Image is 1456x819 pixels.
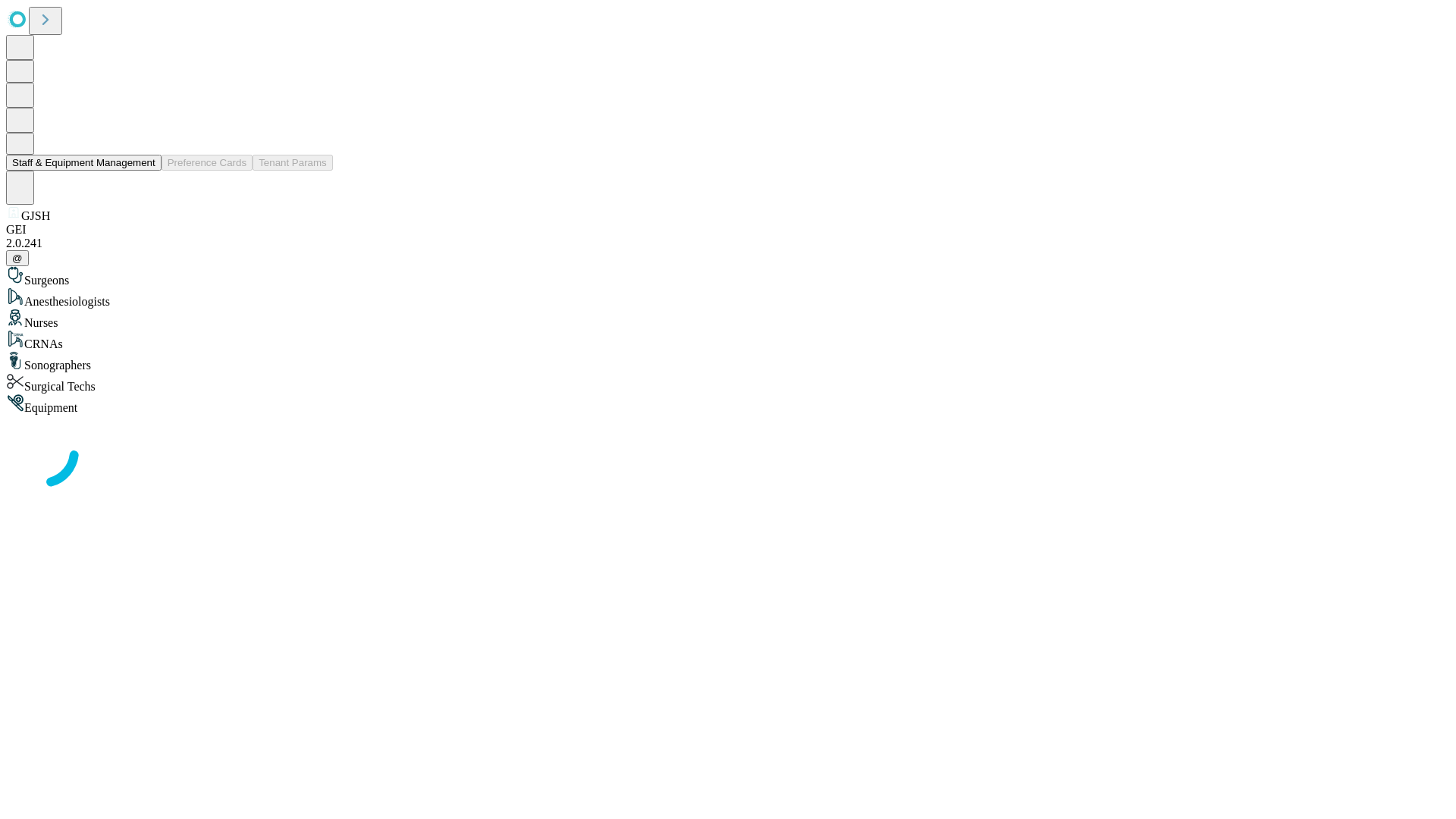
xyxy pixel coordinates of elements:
[6,266,1450,287] div: Surgeons
[6,250,29,266] button: @
[162,155,253,171] button: Preference Cards
[6,287,1450,309] div: Anesthesiologists
[6,394,1450,415] div: Equipment
[253,155,333,171] button: Tenant Params
[6,155,162,171] button: Staff & Equipment Management
[6,237,1450,250] div: 2.0.241
[6,372,1450,394] div: Surgical Techs
[21,209,50,222] span: GJSH
[6,330,1450,351] div: CRNAs
[12,253,23,264] span: @
[6,351,1450,372] div: Sonographers
[6,223,1450,237] div: GEI
[6,309,1450,330] div: Nurses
